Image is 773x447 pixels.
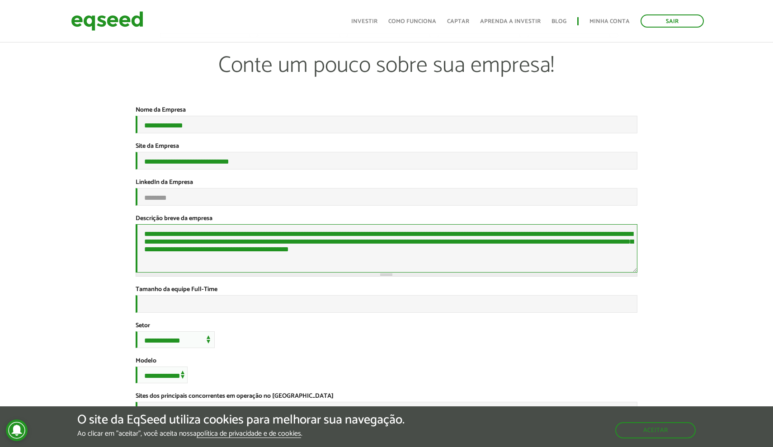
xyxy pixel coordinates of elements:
[136,179,193,186] label: LinkedIn da Empresa
[136,216,212,222] label: Descrição breve da empresa
[136,393,334,400] label: Sites dos principais concorrentes em operação no [GEOGRAPHIC_DATA]
[615,422,696,438] button: Aceitar
[71,9,143,33] img: EqSeed
[136,287,217,293] label: Tamanho da equipe Full-Time
[589,19,630,24] a: Minha conta
[136,323,150,329] label: Setor
[160,52,612,106] p: Conte um pouco sobre sua empresa!
[551,19,566,24] a: Blog
[388,19,436,24] a: Como funciona
[480,19,541,24] a: Aprenda a investir
[77,413,405,427] h5: O site da EqSeed utiliza cookies para melhorar sua navegação.
[136,143,179,150] label: Site da Empresa
[351,19,377,24] a: Investir
[447,19,469,24] a: Captar
[136,358,156,364] label: Modelo
[197,430,301,438] a: política de privacidade e de cookies
[136,107,186,113] label: Nome da Empresa
[77,429,405,438] p: Ao clicar em "aceitar", você aceita nossa .
[641,14,704,28] a: Sair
